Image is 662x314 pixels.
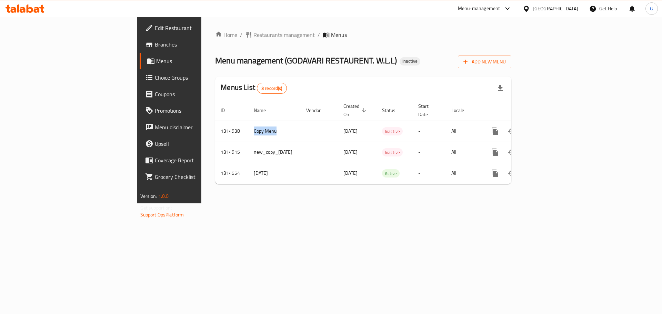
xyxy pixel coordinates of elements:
span: ID [221,106,234,114]
span: Grocery Checklist [155,173,242,181]
span: Choice Groups [155,73,242,82]
td: All [446,163,481,184]
li: / [318,31,320,39]
td: [DATE] [248,163,301,184]
td: - [413,121,446,142]
div: Export file [492,80,509,97]
span: Upsell [155,140,242,148]
span: Active [382,170,400,178]
span: Menus [156,57,242,65]
span: Created On [343,102,368,119]
td: Copy Menu [248,121,301,142]
span: Status [382,106,404,114]
span: G [650,5,653,12]
span: Menu disclaimer [155,123,242,131]
button: more [487,144,503,161]
a: Upsell [140,135,248,152]
span: Start Date [418,102,438,119]
button: more [487,123,503,140]
span: Inactive [382,128,403,135]
td: - [413,163,446,184]
a: Menus [140,53,248,69]
a: Coupons [140,86,248,102]
a: Restaurants management [245,31,315,39]
span: Coverage Report [155,156,242,164]
th: Actions [481,100,559,121]
a: Support.OpsPlatform [140,210,184,219]
span: Version: [140,192,157,201]
h2: Menus List [221,82,287,94]
button: Add New Menu [458,55,511,68]
span: Branches [155,40,242,49]
span: Restaurants management [253,31,315,39]
td: - [413,142,446,163]
span: Coupons [155,90,242,98]
span: 3 record(s) [257,85,287,92]
td: All [446,142,481,163]
span: Name [254,106,275,114]
span: [DATE] [343,126,358,135]
span: Promotions [155,107,242,115]
a: Grocery Checklist [140,169,248,185]
span: [DATE] [343,169,358,178]
table: enhanced table [215,100,559,184]
nav: breadcrumb [215,31,511,39]
span: [DATE] [343,148,358,156]
div: [GEOGRAPHIC_DATA] [533,5,578,12]
div: Inactive [382,127,403,135]
a: Menu disclaimer [140,119,248,135]
span: Locale [451,106,473,114]
a: Edit Restaurant [140,20,248,36]
button: Change Status [503,123,520,140]
span: Menu management ( GODAVARI RESTAURENT. W.L.L ) [215,53,397,68]
a: Choice Groups [140,69,248,86]
a: Coverage Report [140,152,248,169]
span: Vendor [306,106,330,114]
span: Get support on: [140,203,172,212]
div: Menu-management [458,4,500,13]
div: Inactive [400,57,420,65]
div: Inactive [382,148,403,156]
span: Edit Restaurant [155,24,242,32]
button: Change Status [503,165,520,182]
span: Inactive [400,58,420,64]
span: Add New Menu [463,58,506,66]
button: more [487,165,503,182]
span: Inactive [382,149,403,156]
a: Promotions [140,102,248,119]
span: 1.0.0 [158,192,169,201]
td: All [446,121,481,142]
span: Menus [331,31,347,39]
td: new_copy_[DATE] [248,142,301,163]
a: Branches [140,36,248,53]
